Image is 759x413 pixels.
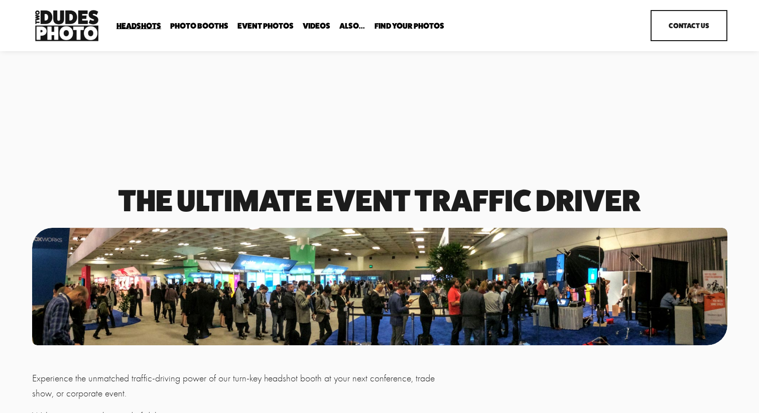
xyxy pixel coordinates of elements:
p: Experience the unmatched traffic-driving power of our turn-key headshot booth at your next confer... [32,371,435,400]
span: Photo Booths [170,22,228,30]
a: Event Photos [237,21,294,31]
a: Contact Us [651,10,727,41]
a: Videos [303,21,330,31]
span: Find Your Photos [374,22,444,30]
span: Headshots [116,22,161,30]
img: Two Dudes Photo | Headshots, Portraits &amp; Photo Booths [32,8,101,44]
a: folder dropdown [339,21,365,31]
a: folder dropdown [374,21,444,31]
a: folder dropdown [170,21,228,31]
a: folder dropdown [116,21,161,31]
span: Also... [339,22,365,30]
h1: The Ultimate event traffic driver [32,187,727,214]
